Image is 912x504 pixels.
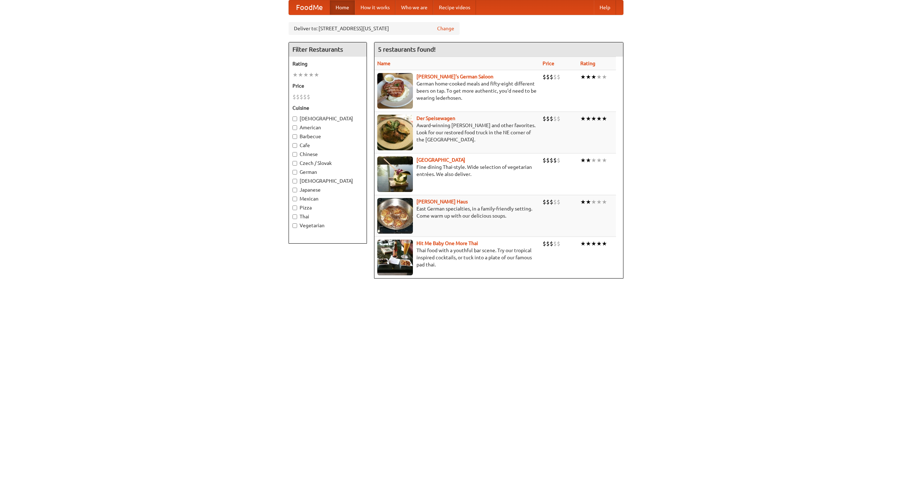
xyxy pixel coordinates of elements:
img: babythai.jpg [377,240,413,275]
li: ★ [591,115,596,123]
li: $ [546,156,550,164]
li: $ [546,240,550,248]
li: ★ [303,71,309,79]
h5: Price [292,82,363,89]
li: $ [550,240,553,248]
a: [GEOGRAPHIC_DATA] [416,157,465,163]
label: German [292,168,363,176]
li: $ [550,115,553,123]
a: Home [330,0,355,15]
p: East German specialties, in a family-friendly setting. Come warm up with our delicious soups. [377,205,537,219]
input: Pizza [292,206,297,210]
li: ★ [596,240,602,248]
label: Barbecue [292,133,363,140]
a: Change [437,25,454,32]
li: $ [300,93,303,101]
h4: Filter Restaurants [289,42,367,57]
label: Japanese [292,186,363,193]
a: Price [543,61,554,66]
li: $ [553,115,557,123]
input: Thai [292,214,297,219]
img: speisewagen.jpg [377,115,413,150]
input: Czech / Slovak [292,161,297,166]
li: ★ [586,156,591,164]
div: Deliver to: [STREET_ADDRESS][US_STATE] [289,22,460,35]
li: ★ [596,156,602,164]
li: $ [557,73,560,81]
h5: Cuisine [292,104,363,111]
a: Recipe videos [433,0,476,15]
li: $ [553,73,557,81]
li: ★ [586,115,591,123]
li: $ [546,73,550,81]
label: Chinese [292,151,363,158]
input: Japanese [292,188,297,192]
li: ★ [596,73,602,81]
li: $ [543,240,546,248]
li: ★ [596,198,602,206]
li: ★ [602,156,607,164]
li: ★ [591,156,596,164]
li: ★ [298,71,303,79]
li: ★ [580,156,586,164]
li: ★ [580,198,586,206]
a: [PERSON_NAME] Haus [416,199,468,204]
p: Award-winning [PERSON_NAME] and other favorites. Look for our restored food truck in the NE corne... [377,122,537,143]
li: ★ [591,198,596,206]
li: ★ [580,240,586,248]
p: Fine dining Thai-style. Wide selection of vegetarian entrées. We also deliver. [377,163,537,178]
input: Barbecue [292,134,297,139]
label: [DEMOGRAPHIC_DATA] [292,115,363,122]
input: Chinese [292,152,297,157]
li: $ [557,156,560,164]
li: ★ [591,240,596,248]
a: [PERSON_NAME]'s German Saloon [416,74,493,79]
li: ★ [602,115,607,123]
li: ★ [586,73,591,81]
li: $ [296,93,300,101]
li: ★ [591,73,596,81]
label: Mexican [292,195,363,202]
li: $ [543,156,546,164]
label: Cafe [292,142,363,149]
a: Name [377,61,390,66]
li: ★ [309,71,314,79]
a: Rating [580,61,595,66]
li: $ [543,115,546,123]
a: Who we are [395,0,433,15]
input: Mexican [292,197,297,201]
label: [DEMOGRAPHIC_DATA] [292,177,363,185]
li: $ [307,93,310,101]
li: ★ [596,115,602,123]
li: $ [546,115,550,123]
label: American [292,124,363,131]
li: ★ [580,115,586,123]
a: FoodMe [289,0,330,15]
label: Thai [292,213,363,220]
label: Vegetarian [292,222,363,229]
li: ★ [586,240,591,248]
li: ★ [602,73,607,81]
li: $ [292,93,296,101]
ng-pluralize: 5 restaurants found! [378,46,436,53]
p: Thai food with a youthful bar scene. Try our tropical inspired cocktails, or tuck into a plate of... [377,247,537,268]
img: esthers.jpg [377,73,413,109]
label: Czech / Slovak [292,160,363,167]
label: Pizza [292,204,363,211]
b: Hit Me Baby One More Thai [416,240,478,246]
li: $ [543,198,546,206]
li: $ [553,240,557,248]
li: $ [557,198,560,206]
li: $ [553,198,557,206]
a: Help [594,0,616,15]
b: Der Speisewagen [416,115,455,121]
p: German home-cooked meals and fifty-eight different beers on tap. To get more authentic, you'd nee... [377,80,537,102]
li: $ [557,240,560,248]
input: American [292,125,297,130]
li: ★ [314,71,319,79]
li: ★ [602,240,607,248]
li: $ [553,156,557,164]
